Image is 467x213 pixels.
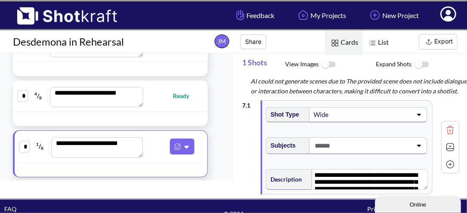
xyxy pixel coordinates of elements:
a: My Projects [289,4,353,27]
img: Hand Icon [234,8,246,22]
img: ToggleOff Icon [412,56,431,74]
a: New Project [361,4,425,27]
img: Export Icon [424,37,434,47]
span: 8 [39,95,42,100]
img: ToggleOff Icon [319,56,338,74]
div: Wide [313,109,360,120]
img: Card Icon [329,37,341,49]
a: FAQ [4,205,16,213]
span: Cards [325,31,363,55]
span: Feedback [234,10,274,20]
span: 4 [34,91,37,96]
span: / [29,89,48,103]
span: Ready [173,91,198,101]
img: Trash Icon [444,123,457,136]
div: 7 . 1 [242,96,256,110]
img: Expand Icon [444,141,457,154]
span: / [31,139,49,153]
span: Shot Type [266,108,299,122]
span: List [363,31,393,55]
span: Description [266,172,302,186]
span: View Images [285,56,376,74]
button: Share [240,34,266,49]
iframe: chat widget [375,194,463,213]
img: List Icon [367,37,378,49]
span: JM [215,34,229,48]
span: 8 [41,146,43,151]
span: 1 [36,142,39,147]
span: 1 Shots [242,53,285,76]
div: AI could not generate scenes due to The provided scene does not include dialogue or interaction b... [242,76,467,96]
img: Pdf Icon [172,141,183,152]
img: Add Icon [368,8,382,22]
span: Subjects [266,139,295,153]
img: Add Icon [444,158,457,171]
button: Export [419,34,458,49]
img: Home Icon [296,8,310,22]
